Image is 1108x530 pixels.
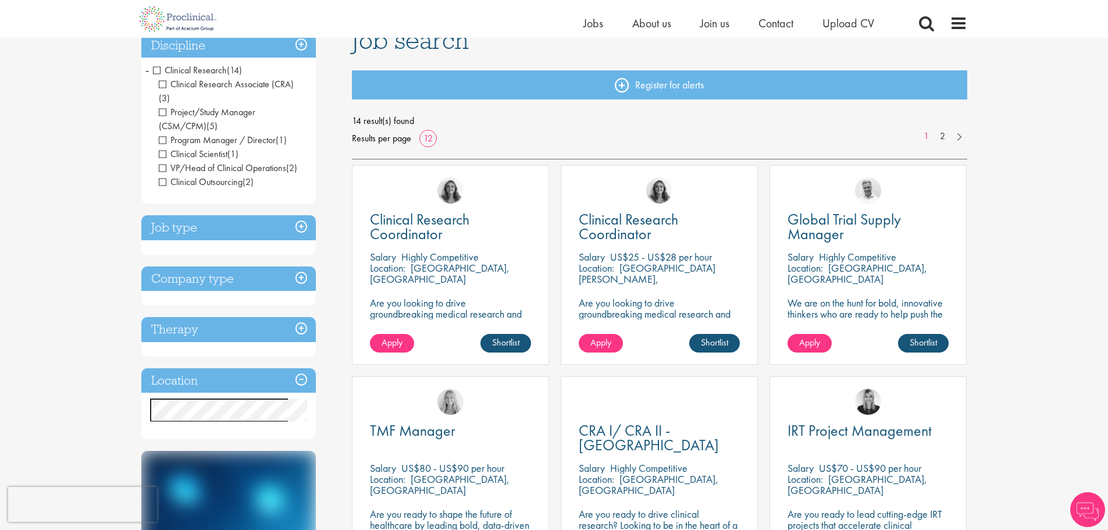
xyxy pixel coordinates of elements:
a: Shortlist [689,334,740,353]
p: US$80 - US$90 per hour [401,461,504,475]
p: [GEOGRAPHIC_DATA], [GEOGRAPHIC_DATA] [579,472,718,497]
p: Are you looking to drive groundbreaking medical research and make a real impact? Join our client ... [579,297,740,342]
span: (5) [206,120,218,132]
span: Location: [579,472,614,486]
span: Results per page [352,130,411,147]
a: TMF Manager [370,424,531,438]
span: Apply [382,336,402,348]
img: Shannon Briggs [437,389,464,415]
span: Program Manager / Director [159,134,276,146]
span: Location: [370,472,405,486]
span: Clinical Research Coordinator [579,209,678,244]
span: Salary [579,250,605,264]
iframe: reCAPTCHA [8,487,157,522]
a: Upload CV [822,16,874,31]
span: Salary [370,250,396,264]
a: Join us [700,16,729,31]
span: Location: [370,261,405,275]
span: Clinical Scientist [159,148,227,160]
a: Register for alerts [352,70,967,99]
span: TMF Manager [370,421,455,440]
h3: Discipline [141,33,316,58]
a: CRA I/ CRA II - [GEOGRAPHIC_DATA] [579,424,740,453]
span: Location: [788,472,823,486]
span: Clinical Research [153,64,242,76]
span: Apply [590,336,611,348]
img: Joshua Bye [855,177,881,204]
span: Clinical Scientist [159,148,238,160]
span: Clinical Outsourcing [159,176,254,188]
p: [GEOGRAPHIC_DATA], [GEOGRAPHIC_DATA] [370,472,510,497]
span: Program Manager / Director [159,134,287,146]
img: Jackie Cerchio [437,177,464,204]
img: Chatbot [1070,492,1105,527]
span: Project/Study Manager (CSM/CPM) [159,106,255,132]
h3: Location [141,368,316,393]
a: Shortlist [898,334,949,353]
span: Salary [579,461,605,475]
a: Jobs [583,16,603,31]
p: [GEOGRAPHIC_DATA], [GEOGRAPHIC_DATA] [788,261,927,286]
span: Job search [352,24,469,56]
span: Global Trial Supply Manager [788,209,901,244]
h3: Job type [141,215,316,240]
p: Highly Competitive [610,461,687,475]
span: (1) [276,134,287,146]
img: Jackie Cerchio [646,177,672,204]
a: 12 [419,132,437,144]
span: Salary [788,250,814,264]
h3: Company type [141,266,316,291]
span: (2) [286,162,297,174]
span: CRA I/ CRA II - [GEOGRAPHIC_DATA] [579,421,719,455]
p: US$70 - US$90 per hour [819,461,921,475]
p: [GEOGRAPHIC_DATA], [GEOGRAPHIC_DATA] [370,261,510,286]
a: 2 [934,130,951,143]
span: (2) [243,176,254,188]
p: US$25 - US$28 per hour [610,250,712,264]
span: Clinical Research Associate (CRA) [159,78,294,104]
span: VP/Head of Clinical Operations [159,162,286,174]
img: Janelle Jones [855,389,881,415]
a: Apply [370,334,414,353]
p: We are on the hunt for bold, innovative thinkers who are ready to help push the boundaries of sci... [788,297,949,342]
a: Contact [758,16,793,31]
span: IRT Project Management [788,421,932,440]
span: Clinical Research Associate (CRA) [159,78,294,90]
a: Shortlist [480,334,531,353]
span: - [145,61,149,79]
span: (14) [227,64,242,76]
span: (1) [227,148,238,160]
a: About us [632,16,671,31]
span: Location: [579,261,614,275]
a: IRT Project Management [788,424,949,438]
p: [GEOGRAPHIC_DATA], [GEOGRAPHIC_DATA] [788,472,927,497]
span: 14 result(s) found [352,112,967,130]
a: Clinical Research Coordinator [579,212,740,241]
a: Apply [788,334,832,353]
span: Clinical Outsourcing [159,176,243,188]
a: Global Trial Supply Manager [788,212,949,241]
span: Clinical Research Coordinator [370,209,469,244]
a: Apply [579,334,623,353]
h3: Therapy [141,317,316,342]
p: Highly Competitive [401,250,479,264]
span: (3) [159,92,170,104]
p: Highly Competitive [819,250,896,264]
span: Location: [788,261,823,275]
span: Salary [370,461,396,475]
p: [GEOGRAPHIC_DATA][PERSON_NAME], [GEOGRAPHIC_DATA] [579,261,715,297]
span: VP/Head of Clinical Operations [159,162,297,174]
